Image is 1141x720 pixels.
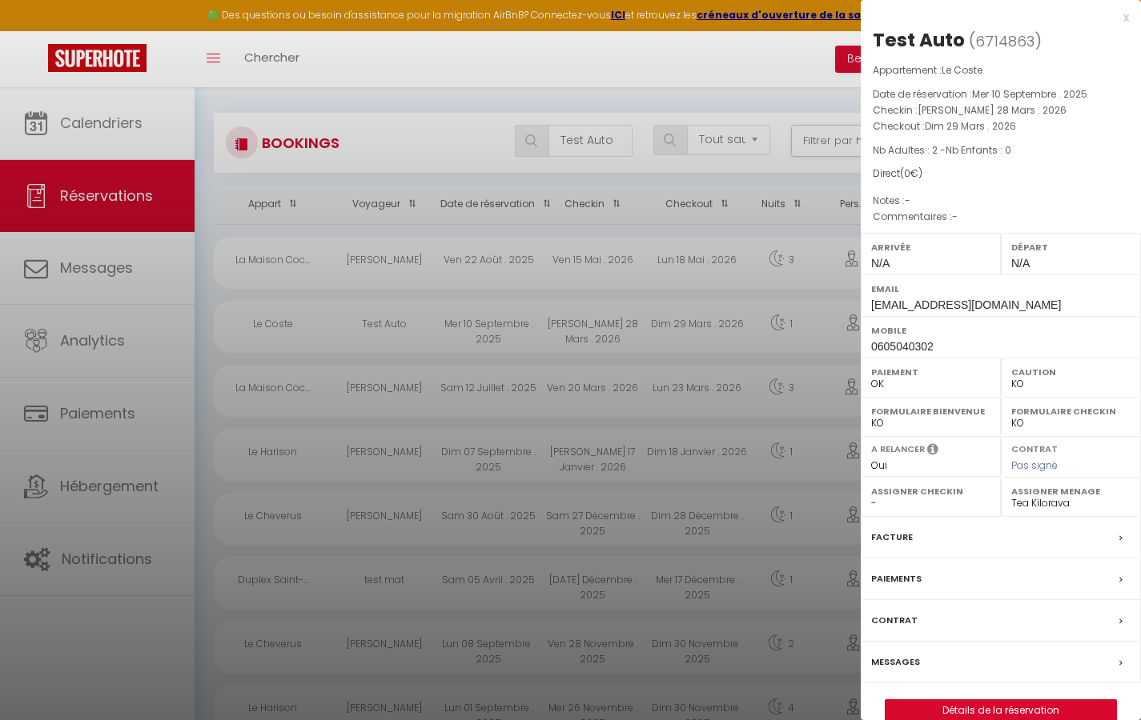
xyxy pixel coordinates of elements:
[871,340,934,353] span: 0605040302
[871,529,913,546] label: Facture
[871,281,1131,297] label: Email
[873,209,1129,225] p: Commentaires :
[918,103,1067,117] span: [PERSON_NAME] 28 Mars . 2026
[871,322,1131,338] label: Mobile
[873,86,1129,102] p: Date de réservation :
[1011,239,1131,255] label: Départ
[871,442,925,456] label: A relancer
[871,612,918,629] label: Contrat
[942,63,982,77] span: Le Coste
[871,403,990,419] label: Formulaire Bienvenue
[861,8,1129,27] div: x
[904,166,910,180] span: 0
[871,570,922,587] label: Paiements
[900,166,922,180] span: ( €)
[905,194,910,207] span: -
[873,193,1129,209] p: Notes :
[1011,483,1131,499] label: Assigner Menage
[873,166,1129,182] div: Direct
[925,119,1016,133] span: Dim 29 Mars . 2026
[871,364,990,380] label: Paiement
[1011,442,1058,453] label: Contrat
[873,143,1011,157] span: Nb Adultes : 2 -
[871,257,890,270] span: N/A
[1011,403,1131,419] label: Formulaire Checkin
[873,27,965,53] div: Test Auto
[873,118,1129,134] p: Checkout :
[13,6,61,54] button: Ouvrir le widget de chat LiveChat
[972,87,1087,101] span: Mer 10 Septembre . 2025
[952,210,958,223] span: -
[873,102,1129,118] p: Checkin :
[946,143,1011,157] span: Nb Enfants : 0
[1011,364,1131,380] label: Caution
[871,239,990,255] label: Arrivée
[927,442,938,460] i: Sélectionner OUI si vous souhaiter envoyer les séquences de messages post-checkout
[871,298,1061,311] span: [EMAIL_ADDRESS][DOMAIN_NAME]
[1011,458,1058,472] span: Pas signé
[969,30,1042,52] span: ( )
[1011,257,1030,270] span: N/A
[871,483,990,499] label: Assigner Checkin
[873,62,1129,78] p: Appartement :
[975,31,1035,51] span: 6714863
[871,654,920,670] label: Messages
